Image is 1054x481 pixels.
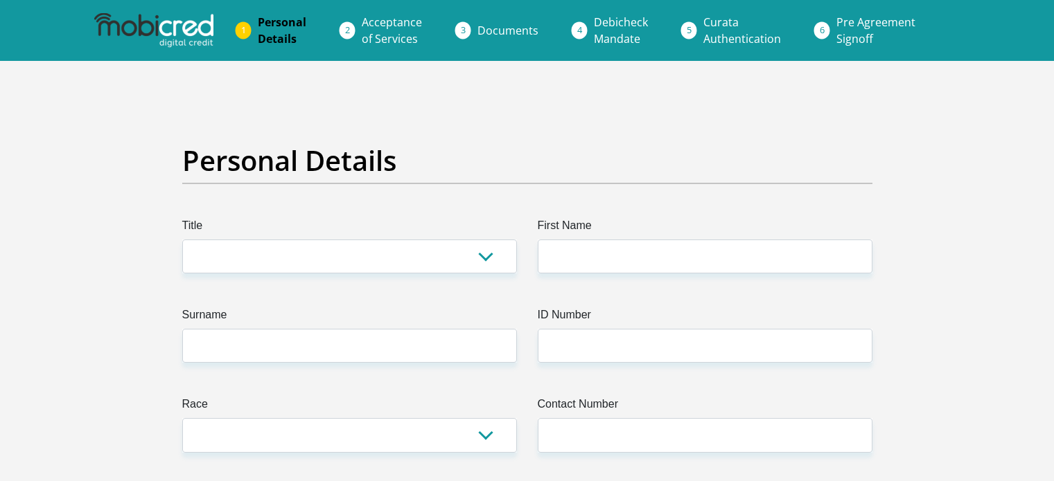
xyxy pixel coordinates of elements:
a: Acceptanceof Services [351,8,433,53]
span: Documents [477,23,538,38]
span: Personal Details [258,15,306,46]
input: ID Number [538,329,872,363]
h2: Personal Details [182,144,872,177]
input: Contact Number [538,418,872,452]
label: Contact Number [538,396,872,418]
label: First Name [538,217,872,239]
span: Debicheck Mandate [594,15,648,46]
a: DebicheckMandate [583,8,659,53]
label: Race [182,396,517,418]
a: PersonalDetails [247,8,317,53]
a: CurataAuthentication [692,8,792,53]
a: Pre AgreementSignoff [825,8,926,53]
span: Curata Authentication [703,15,781,46]
img: mobicred logo [94,13,213,48]
input: First Name [538,239,872,273]
label: Title [182,217,517,239]
label: ID Number [538,307,872,329]
span: Pre Agreement Signoff [836,15,915,46]
label: Surname [182,307,517,329]
span: Acceptance of Services [362,15,422,46]
a: Documents [466,17,550,44]
input: Surname [182,329,517,363]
